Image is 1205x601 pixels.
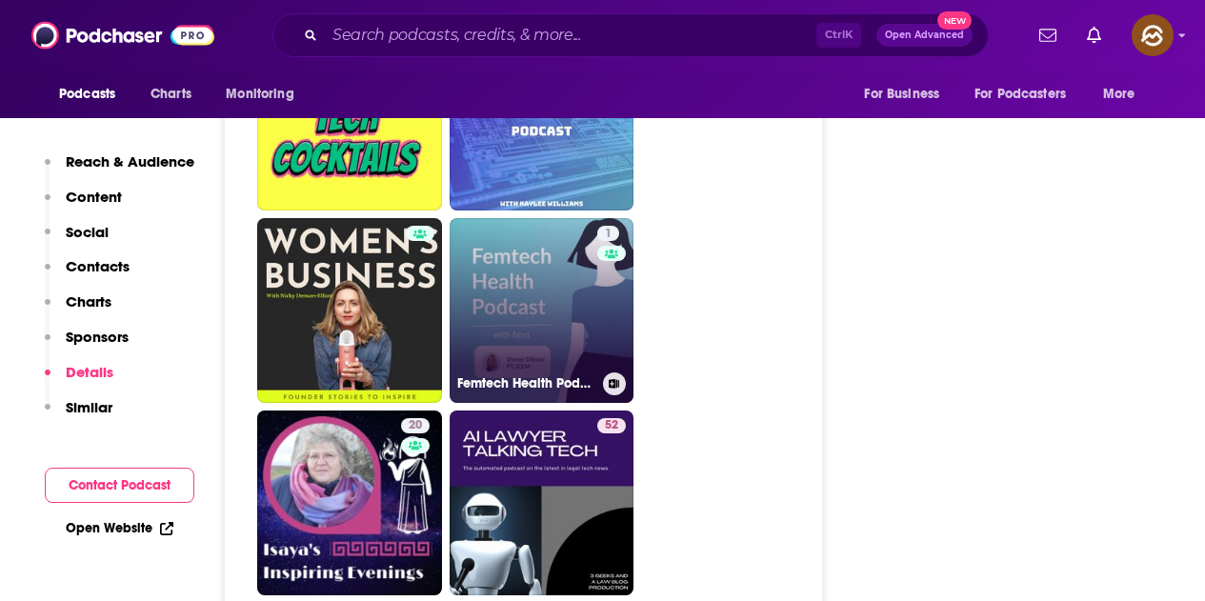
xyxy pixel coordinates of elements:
span: Podcasts [59,81,115,108]
button: Reach & Audience [45,152,194,188]
span: Monitoring [226,81,293,108]
span: New [937,11,972,30]
a: 1Femtech Health Podcast [450,218,634,403]
button: Content [45,188,122,223]
button: Sponsors [45,328,129,363]
a: 20 [257,411,442,595]
p: Content [66,188,122,206]
p: Similar [66,398,112,416]
span: 1 [605,225,612,244]
h3: Femtech Health Podcast [457,375,595,391]
button: open menu [212,76,318,112]
span: Ctrl K [816,23,861,48]
img: User Profile [1132,14,1174,56]
span: 20 [409,416,422,435]
p: Reach & Audience [66,152,194,170]
a: Charts [138,76,203,112]
button: Charts [45,292,111,328]
a: 1 [597,226,619,241]
a: 52 [450,411,634,595]
button: open menu [962,76,1094,112]
p: Details [66,363,113,381]
span: For Business [864,81,939,108]
button: Similar [45,398,112,433]
p: Contacts [66,257,130,275]
p: Charts [66,292,111,311]
p: Social [66,223,109,241]
span: For Podcasters [974,81,1066,108]
a: Show notifications dropdown [1079,19,1109,51]
a: Show notifications dropdown [1032,19,1064,51]
button: Open AdvancedNew [876,24,973,47]
button: open menu [1090,76,1159,112]
input: Search podcasts, credits, & more... [325,20,816,50]
a: Open Website [66,520,173,536]
a: 52 [597,418,626,433]
button: Contact Podcast [45,468,194,503]
button: open menu [851,76,963,112]
button: Contacts [45,257,130,292]
button: open menu [46,76,140,112]
span: Charts [151,81,191,108]
span: 52 [605,416,618,435]
p: Sponsors [66,328,129,346]
button: Social [45,223,109,258]
a: 29 [450,27,634,211]
span: Logged in as hey85204 [1132,14,1174,56]
a: 20 [401,418,430,433]
button: Show profile menu [1132,14,1174,56]
button: Details [45,363,113,398]
span: More [1103,81,1135,108]
img: Podchaser - Follow, Share and Rate Podcasts [31,17,214,53]
div: Search podcasts, credits, & more... [272,13,989,57]
span: Open Advanced [885,30,964,40]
